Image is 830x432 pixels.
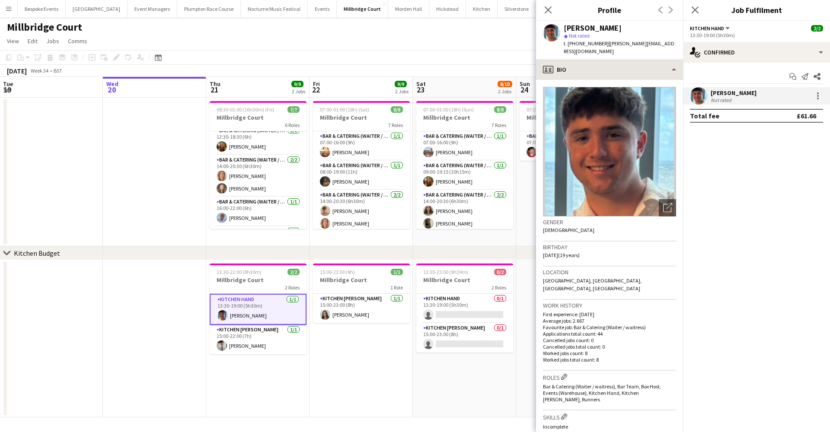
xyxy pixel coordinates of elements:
app-card-role: Bar & Catering (Waiter / waitress)1/116:00-22:00 (6h)[PERSON_NAME] [210,197,306,226]
span: 21 [208,85,220,95]
app-card-role: Kitchen [PERSON_NAME]1/115:00-22:00 (7h)[PERSON_NAME] [210,325,306,354]
h1: Millbridge Court [7,21,82,34]
button: Plumpton Race Course [177,0,241,17]
div: [PERSON_NAME] [564,24,622,32]
app-job-card: 07:00-11:00 (4h)1/1Millbridge Court1 RoleBar & Catering (Waiter / waitress)1/107:00-11:00 (4h)[PE... [520,101,616,161]
span: 08:30-01:00 (16h30m) (Fri) [217,106,274,113]
button: Events [308,0,337,17]
span: Sat [416,80,426,88]
span: 20 [105,85,118,95]
span: Bar & Catering (Waiter / waitress), Bar Team, Box Host, Events (Warehouse), Kitchen Hand, Kitchen... [543,383,661,403]
div: 13:30-19:00 (5h30m) [690,32,823,38]
h3: Millbridge Court [313,114,410,121]
span: t. [PHONE_NUMBER] [564,40,609,47]
div: £61.66 [797,111,816,120]
div: Kitchen Budget [14,249,60,257]
span: [DEMOGRAPHIC_DATA] [543,227,594,233]
span: 7 Roles [388,122,403,128]
app-job-card: 07:00-01:00 (18h) (Sat)8/8Millbridge Court7 RolesBar & Catering (Waiter / waitress)1/107:00-16:00... [313,101,410,229]
span: View [7,37,19,45]
span: 13:30-23:00 (9h30m) [423,269,468,275]
img: Crew avatar or photo [543,87,676,216]
span: [GEOGRAPHIC_DATA], [GEOGRAPHIC_DATA], [GEOGRAPHIC_DATA], [GEOGRAPHIC_DATA] [543,277,642,292]
span: Week 34 [29,67,50,74]
p: Average jobs: 2.667 [543,318,676,324]
button: Event Managers [128,0,177,17]
span: 23 [415,85,426,95]
span: 7 Roles [492,122,506,128]
a: Jobs [43,35,63,47]
button: Silverstone [498,0,536,17]
button: Hickstead [429,0,466,17]
h3: Gender [543,218,676,226]
app-card-role: Bar Team1/1 [210,226,306,256]
app-card-role: Kitchen Hand0/113:30-19:00 (5h30m) [416,294,513,323]
h3: Job Fulfilment [683,4,830,16]
a: Edit [24,35,41,47]
div: 2 Jobs [292,88,305,95]
button: Kitchen Hand [690,25,731,32]
span: Not rated [569,32,590,39]
p: Cancelled jobs total count: 0 [543,343,676,350]
span: 2 Roles [492,284,506,291]
span: 2/2 [287,269,300,275]
h3: Birthday [543,243,676,251]
span: 8/8 [391,106,403,113]
span: 8/8 [494,106,506,113]
app-job-card: 13:30-22:00 (8h30m)2/2Millbridge Court2 RolesKitchen Hand1/113:30-19:00 (5h30m)[PERSON_NAME]Kitch... [210,264,306,354]
span: 07:00-11:00 (4h) [527,106,562,113]
span: 15:00-23:00 (8h) [320,269,355,275]
div: Not rated [711,97,733,103]
app-job-card: 08:30-01:00 (16h30m) (Fri)7/7Millbridge Court6 RolesBar & Catering (Waiter / waitress)1/108:30-18... [210,101,306,229]
p: Incomplete [543,423,676,430]
app-card-role: Bar & Catering (Waiter / waitress)2/214:00-20:30 (6h30m)[PERSON_NAME][PERSON_NAME] [210,155,306,197]
span: 0/2 [494,269,506,275]
app-card-role: Bar & Catering (Waiter / waitress)2/214:00-20:30 (6h30m)[PERSON_NAME][PERSON_NAME] [416,190,513,232]
app-card-role: Bar & Catering (Waiter / waitress)1/109:00-19:15 (10h15m)[PERSON_NAME] [416,161,513,190]
button: Bespoke Events [18,0,66,17]
app-card-role: Bar & Catering (Waiter / waitress)2/214:00-20:30 (6h30m)[PERSON_NAME][PERSON_NAME] [313,190,410,232]
app-card-role: Kitchen [PERSON_NAME]1/115:00-23:00 (8h)[PERSON_NAME] [313,294,410,323]
button: Nocturne Music Festival [241,0,308,17]
span: [DATE] (19 years) [543,252,580,258]
a: View [3,35,22,47]
app-job-card: 15:00-23:00 (8h)1/1Millbridge Court1 RoleKitchen [PERSON_NAME]1/115:00-23:00 (8h)[PERSON_NAME] [313,264,410,323]
div: 07:00-01:00 (18h) (Sun)8/8Millbridge Court7 RolesBar & Catering (Waiter / waitress)1/107:00-16:00... [416,101,513,229]
span: Jobs [46,37,59,45]
span: Sun [520,80,530,88]
span: 24 [518,85,530,95]
span: Tue [3,80,13,88]
p: Worked jobs total count: 8 [543,356,676,363]
div: [PERSON_NAME] [711,89,757,97]
app-card-role: Bar & Catering (Waiter / waitress)1/107:00-16:00 (9h)[PERSON_NAME] [416,131,513,161]
span: 1 Role [390,284,403,291]
div: BST [54,67,62,74]
a: Comms [64,35,91,47]
app-card-role: Bar & Catering (Waiter / waitress)1/108:00-19:00 (11h)[PERSON_NAME] [313,161,410,190]
span: Thu [210,80,220,88]
h3: Roles [543,372,676,381]
span: | [PERSON_NAME][EMAIL_ADDRESS][DOMAIN_NAME] [564,40,674,54]
div: 2 Jobs [498,88,512,95]
div: [DATE] [7,67,27,75]
app-card-role: Bar & Catering (Waiter / waitress)1/107:00-11:00 (4h)[PERSON_NAME] [520,131,616,161]
span: 8/10 [498,81,512,87]
span: 2/2 [811,25,823,32]
p: Applications total count: 44 [543,330,676,337]
app-card-role: Bar & Catering (Waiter / waitress)1/107:00-16:00 (9h)[PERSON_NAME] [313,131,410,161]
span: Wed [106,80,118,88]
span: Edit [28,37,38,45]
span: 07:00-01:00 (18h) (Sun) [423,106,474,113]
app-card-role: Bar & Catering (Waiter / waitress)1/112:30-18:30 (6h)[PERSON_NAME] [210,126,306,155]
span: Comms [68,37,87,45]
h3: Profile [536,4,683,16]
h3: Millbridge Court [313,276,410,284]
span: Fri [313,80,320,88]
span: 9/9 [395,81,407,87]
span: 19 [2,85,13,95]
span: 13:30-22:00 (8h30m) [217,269,262,275]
